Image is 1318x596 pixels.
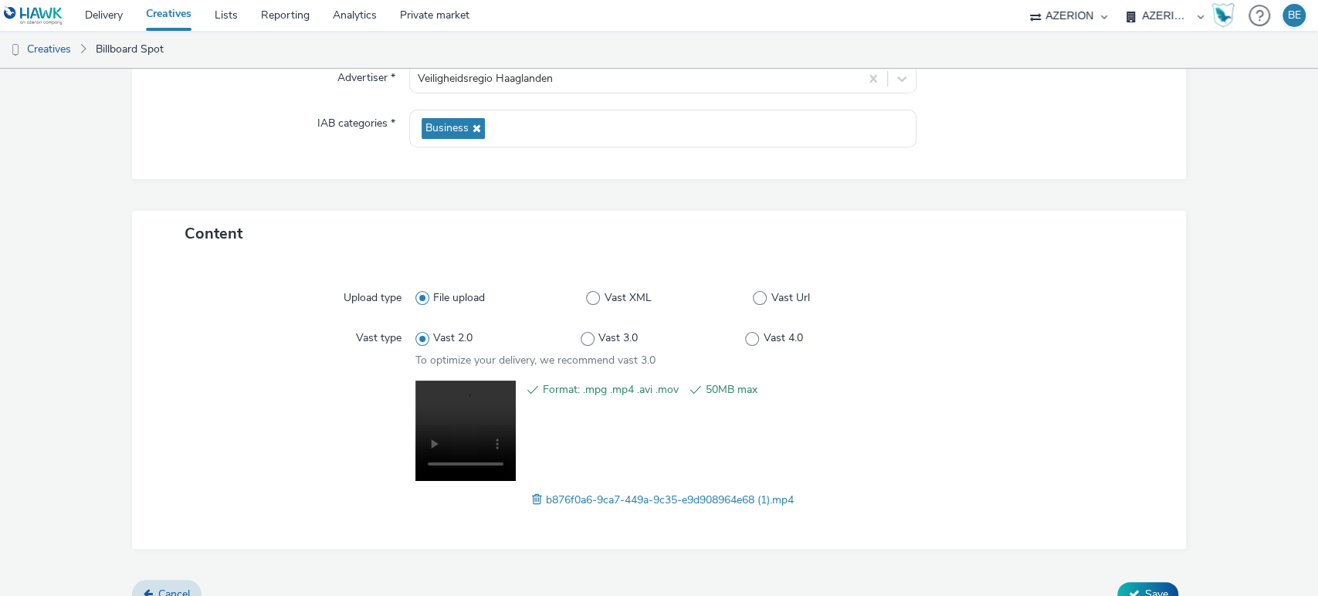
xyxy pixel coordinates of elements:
[1288,4,1301,27] div: BE
[4,6,63,25] img: undefined Logo
[543,381,679,399] span: Format: .mpg .mp4 .avi .mov
[331,64,401,86] label: Advertiser *
[415,353,656,367] span: To optimize your delivery, we recommend vast 3.0
[764,330,803,346] span: Vast 4.0
[706,381,842,399] span: 50MB max
[311,110,401,131] label: IAB categories *
[598,330,638,346] span: Vast 3.0
[433,290,485,306] span: File upload
[1211,3,1241,28] a: Hawk Academy
[88,31,171,68] a: Billboard Spot
[605,290,652,306] span: Vast XML
[185,223,242,244] span: Content
[546,493,794,507] span: b876f0a6-9ca7-449a-9c35-e9d908964e68 (1).mp4
[771,290,809,306] span: Vast Url
[337,284,408,306] label: Upload type
[8,42,23,58] img: dooh
[350,324,408,346] label: Vast type
[433,330,473,346] span: Vast 2.0
[1211,3,1235,28] img: Hawk Academy
[425,122,469,135] span: Business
